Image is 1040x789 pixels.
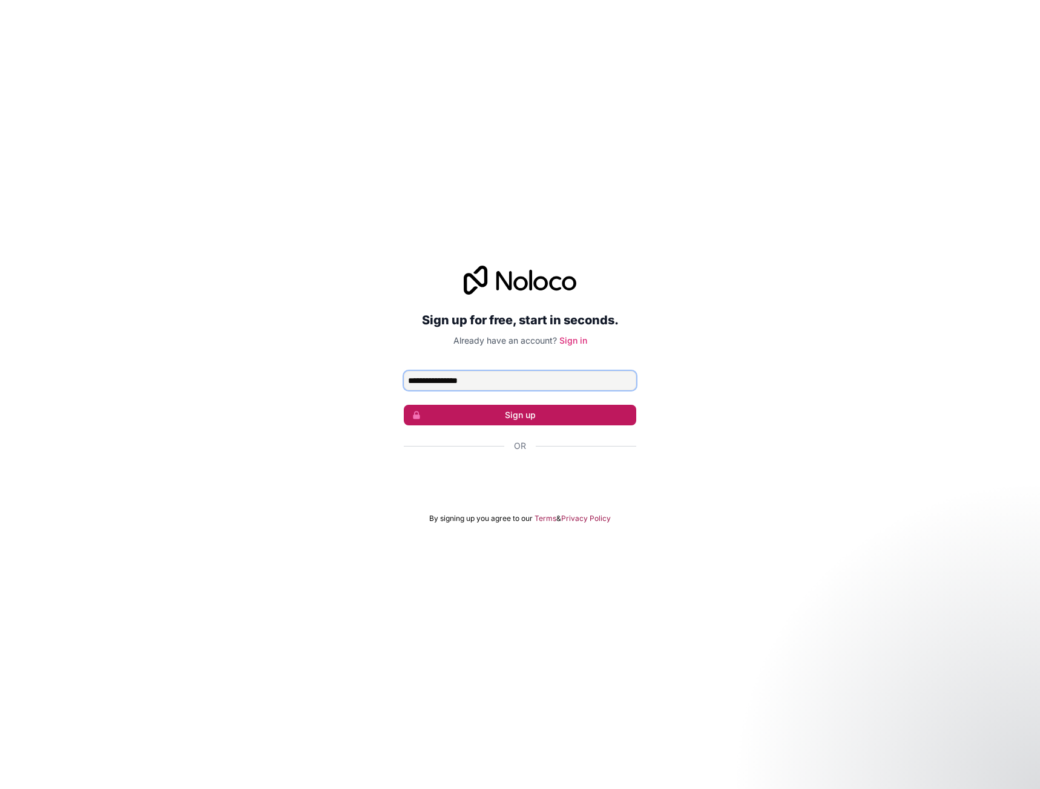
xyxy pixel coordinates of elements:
h2: Sign up for free, start in seconds. [404,309,636,331]
button: Sign up [404,405,636,425]
iframe: Intercom notifications message [798,698,1040,783]
span: Already have an account? [453,335,557,345]
a: Privacy Policy [561,514,611,523]
span: Or [514,440,526,452]
a: Sign in [559,335,587,345]
span: By signing up you agree to our [429,514,533,523]
input: Email address [404,371,636,390]
span: & [556,514,561,523]
a: Terms [535,514,556,523]
iframe: Sign in with Google Button [398,465,642,492]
